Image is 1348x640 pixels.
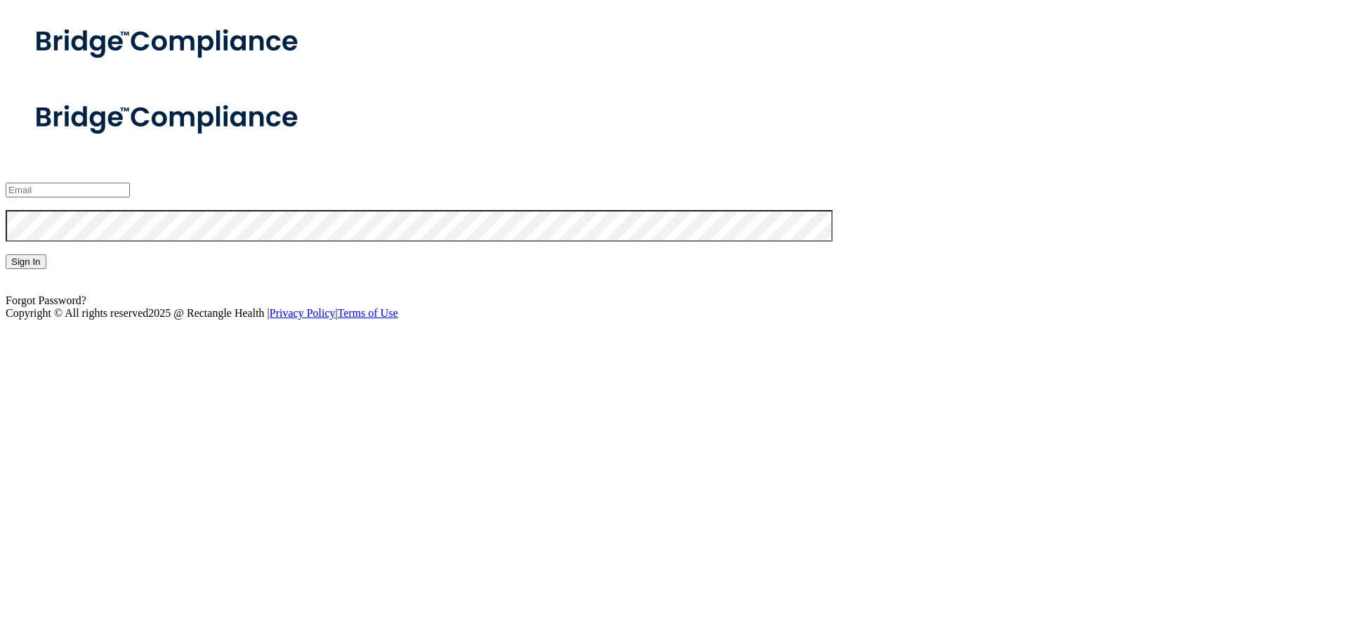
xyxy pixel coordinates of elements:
button: Sign In [6,254,46,269]
img: bridge_compliance_login_screen.278c3ca4.svg [6,6,333,79]
div: Copyright © All rights reserved 2025 @ Rectangle Health | | [6,307,1342,320]
img: bridge_compliance_login_screen.278c3ca4.svg [6,81,333,155]
a: Privacy Policy [270,307,336,319]
a: Forgot Password? [6,294,86,306]
input: Email [6,183,130,197]
a: Terms of Use [338,307,398,319]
